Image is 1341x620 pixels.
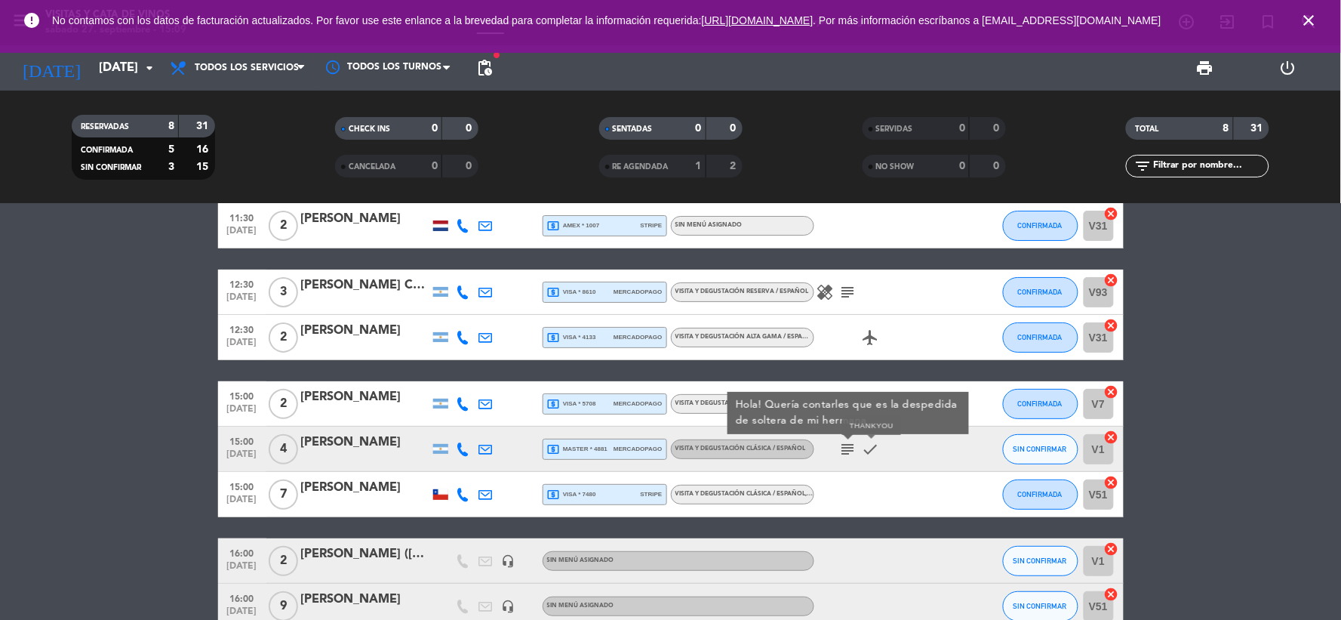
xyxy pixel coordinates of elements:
span: CONFIRMADA [81,147,133,154]
span: print [1196,59,1214,77]
strong: 8 [1223,123,1229,134]
strong: 0 [466,161,475,171]
i: power_settings_new [1279,59,1297,77]
span: stripe [641,489,663,499]
div: [PERSON_NAME] [301,590,429,609]
i: headset_mic [502,600,515,613]
strong: 3 [168,162,174,172]
div: Hola! Quería contarles que es la despedida de soltera de mi hermana [735,397,961,429]
span: CONFIRMADA [1018,399,1063,408]
span: VISITA Y DEGUSTACIÓN CLÁSICA / ESPAÑOL [675,491,824,497]
span: SIN CONFIRMAR [81,164,141,171]
span: SENTADAS [613,125,653,133]
button: CONFIRMADA [1003,480,1078,510]
span: amex * 1007 [547,219,600,233]
span: [DATE] [223,338,261,355]
span: pending_actions [475,59,494,77]
span: stripe [641,221,663,230]
i: local_atm [547,331,561,344]
i: healing [817,283,835,301]
i: cancel [1104,384,1119,399]
span: 12:30 [223,275,261,292]
strong: 0 [959,161,965,171]
button: SIN CONFIRMAR [1003,546,1078,576]
div: [PERSON_NAME] ([GEOGRAPHIC_DATA]) [301,544,429,564]
span: SERVIDAS [876,125,913,133]
strong: 1 [696,161,702,171]
div: [PERSON_NAME] [301,433,429,452]
span: Sin menú asignado [547,557,614,563]
i: error [23,11,41,29]
i: cancel [1104,541,1119,557]
span: , ARS - [806,491,824,497]
i: headset_mic [502,554,515,568]
i: close [1300,11,1318,29]
strong: 0 [959,123,965,134]
strong: 16 [196,144,211,155]
span: TOTAL [1135,125,1158,133]
span: Sin menú asignado [675,222,743,228]
span: CONFIRMADA [1018,490,1063,498]
span: visa * 5708 [547,397,596,411]
i: local_atm [547,443,561,456]
span: [DATE] [223,495,261,512]
span: fiber_manual_record [492,51,501,60]
span: SIN CONFIRMAR [1013,557,1067,565]
span: No contamos con los datos de facturación actualizados. Por favor use este enlance a la brevedad p... [52,14,1161,26]
i: local_atm [547,397,561,411]
strong: 0 [993,123,1002,134]
span: mercadopago [614,399,662,409]
div: THANKYOU [842,417,901,436]
span: Sin menú asignado [547,603,614,609]
strong: 0 [696,123,702,134]
span: 2 [269,322,298,353]
span: 7 [269,480,298,510]
span: visa * 7480 [547,488,596,501]
span: mercadopago [614,444,662,454]
i: cancel [1104,430,1119,445]
span: NO SHOW [876,163,915,171]
button: CONFIRMADA [1003,322,1078,353]
span: 11:30 [223,208,261,226]
i: check [862,440,880,458]
span: visa * 4133 [547,331,596,344]
span: [DATE] [223,292,261,310]
div: [PERSON_NAME] Chain [301,276,429,295]
i: local_atm [547,285,561,299]
span: SIN CONFIRMAR [1013,602,1067,610]
span: mercadopago [614,332,662,342]
span: CONFIRMADA [1018,288,1063,296]
span: VISITA Y DEGUSTACIÓN CLÁSICA / ESPAÑOL [675,400,806,406]
span: VISITA Y DEGUSTACIÓN ALTA GAMA / ESPAÑOL [675,334,817,340]
strong: 31 [196,121,211,131]
strong: 2 [730,161,739,171]
div: LOG OUT [1247,45,1330,91]
span: Todos los servicios [195,63,299,73]
span: RESERVADAS [81,123,129,131]
span: [DATE] [223,561,261,578]
span: RE AGENDADA [613,163,669,171]
strong: 0 [993,161,1002,171]
span: CHECK INS [349,125,390,133]
i: cancel [1104,587,1119,602]
a: [URL][DOMAIN_NAME] [702,14,814,26]
strong: 0 [432,123,438,134]
span: 2 [269,211,298,241]
div: [PERSON_NAME] [301,321,429,341]
i: cancel [1104,475,1119,490]
a: . Por más información escríbanos a [EMAIL_ADDRESS][DOMAIN_NAME] [814,14,1161,26]
i: cancel [1104,273,1119,288]
i: subject [839,440,857,458]
div: [PERSON_NAME] [301,387,429,407]
span: SIN CONFIRMAR [1013,445,1067,453]
i: cancel [1104,206,1119,221]
span: 16:00 [223,544,261,561]
strong: 31 [1251,123,1266,134]
strong: 0 [432,161,438,171]
span: VISITA Y DEGUSTACIÓN CLÁSICA / ESPAÑOL [675,446,806,452]
i: cancel [1104,318,1119,333]
span: 3 [269,277,298,307]
button: CONFIRMADA [1003,211,1078,241]
span: 15:00 [223,387,261,404]
span: [DATE] [223,226,261,243]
